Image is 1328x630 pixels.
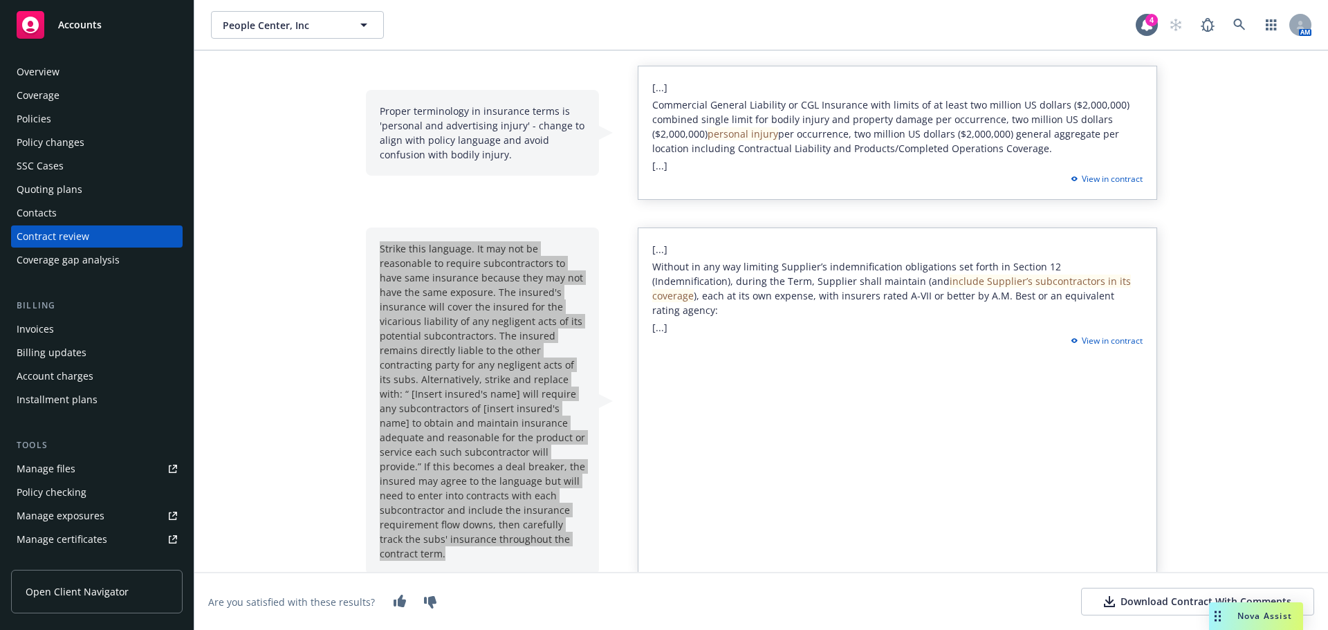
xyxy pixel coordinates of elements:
a: Policies [11,108,183,130]
span: Nova Assist [1237,610,1292,622]
div: Policy changes [17,131,84,154]
div: [...] [...] [638,66,1157,200]
a: SSC Cases [11,155,183,177]
span: Without in any way limiting Supplier’s indemnification obligations set forth in Section 12 (Indem... [652,260,1131,317]
div: Billing updates [17,342,86,364]
a: Billing updates [11,342,183,364]
a: Quoting plans [11,178,183,201]
div: Installment plans [17,389,98,411]
a: Overview [11,61,183,83]
a: Policy changes [11,131,183,154]
div: Download Contract With Comments [1104,595,1291,609]
div: [...] [...] [638,228,1157,575]
a: Manage claims [11,552,183,574]
a: Start snowing [1162,11,1190,39]
div: Manage files [17,458,75,480]
button: Nova Assist [1209,602,1303,630]
a: Contract review [11,225,183,248]
a: Switch app [1257,11,1285,39]
span: Open Client Navigator [26,584,129,599]
div: Manage claims [17,552,86,574]
a: Contacts [11,202,183,224]
span: personal injury [708,127,778,140]
a: Account charges [11,365,183,387]
div: Policy checking [17,481,86,503]
div: Contract review [17,225,89,248]
a: Manage files [11,458,183,480]
div: Billing [11,299,183,313]
a: Manage certificates [11,528,183,550]
div: Overview [17,61,59,83]
div: Contacts [17,202,57,224]
div: Invoices [17,318,54,340]
div: Manage certificates [17,528,107,550]
button: Download Contract With Comments [1081,588,1314,615]
div: Tools [11,438,183,452]
div: SSC Cases [17,155,64,177]
div: Strike this language. It may not be reasonable to require subcontractors to have same insurance b... [366,228,599,575]
a: Installment plans [11,389,183,411]
div: Proper terminology in insurance terms is 'personal and advertising injury' - change to align with... [366,90,599,176]
div: View in contract [1067,173,1143,185]
div: Quoting plans [17,178,82,201]
div: 4 [1145,14,1158,26]
a: Coverage [11,84,183,106]
span: People Center, Inc [223,18,342,33]
a: Coverage gap analysis [11,249,183,271]
div: Drag to move [1209,602,1226,630]
div: Coverage [17,84,59,106]
a: Manage exposures [11,505,183,527]
span: Accounts [58,19,102,30]
a: Policy checking [11,481,183,503]
a: Report a Bug [1194,11,1221,39]
a: Invoices [11,318,183,340]
div: View in contract [1067,335,1143,347]
div: Are you satisfied with these results? [208,595,375,609]
div: Account charges [17,365,93,387]
a: Accounts [11,6,183,44]
span: Commercial General Liability or CGL Insurance with limits of at least two million US dollars ($2,... [652,98,1129,155]
div: Manage exposures [17,505,104,527]
a: Search [1226,11,1253,39]
div: Coverage gap analysis [17,249,120,271]
div: Policies [17,108,51,130]
button: People Center, Inc [211,11,384,39]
